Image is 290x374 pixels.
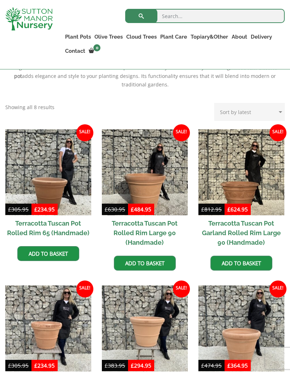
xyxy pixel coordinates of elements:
[214,103,285,121] select: Shop order
[198,129,284,250] a: Sale! Terracotta Tuscan Pot Garland Rolled Rim Large 90 (Handmade)
[131,362,151,369] bdi: 294.95
[5,215,91,241] h2: Terracotta Tuscan Pot Rolled Rim 65 (Handmade)
[173,280,190,297] span: Sale!
[105,362,108,369] span: £
[198,285,284,372] img: Terracotta Tuscan Pot Rolled Rim Large 80 (Handmade)
[102,215,188,250] h2: Terracotta Tuscan Pot Rolled Rim Large 90 (Handmade)
[269,124,286,141] span: Sale!
[102,285,188,372] img: Terracotta Tuscan Pot Rolled Rim Large 70 (Handmade)
[230,32,249,42] a: About
[105,362,125,369] bdi: 383.95
[5,7,53,30] img: logo
[5,129,91,241] a: Sale! Terracotta Tuscan Pot Rolled Rim 65 (Handmade)
[8,362,29,369] bdi: 305.95
[34,362,37,369] span: £
[249,32,274,42] a: Delivery
[227,362,231,369] span: £
[124,32,158,42] a: Cloud Trees
[131,206,151,213] bdi: 484.95
[125,9,285,23] input: Search...
[93,32,124,42] a: Olive Trees
[5,129,91,215] img: Terracotta Tuscan Pot Rolled Rim 65 (Handmade)
[8,206,11,213] span: £
[34,206,37,213] span: £
[227,362,248,369] bdi: 364.95
[131,362,134,369] span: £
[102,129,188,215] img: Terracotta Tuscan Pot Rolled Rim Large 90 (Handmade)
[76,280,93,297] span: Sale!
[198,129,284,215] img: Terracotta Tuscan Pot Garland Rolled Rim Large 90 (Handmade)
[87,46,103,56] a: 0
[201,206,222,213] bdi: 812.95
[102,129,188,250] a: Sale! Terracotta Tuscan Pot Rolled Rim Large 90 (Handmade)
[105,206,108,213] span: £
[22,73,276,88] span: adds elegance and style to your planting designs. Its functionality ensures that it will blend in...
[201,362,204,369] span: £
[8,362,11,369] span: £
[34,206,55,213] bdi: 234.95
[34,362,55,369] bdi: 234.95
[76,124,93,141] span: Sale!
[210,256,272,271] a: Add to basket: “Terracotta Tuscan Pot Garland Rolled Rim Large 90 (Handmade)”
[201,206,204,213] span: £
[17,246,79,261] a: Add to basket: “Terracotta Tuscan Pot Rolled Rim 65 (Handmade)”
[198,215,284,250] h2: Terracotta Tuscan Pot Garland Rolled Rim Large 90 (Handmade)
[201,362,222,369] bdi: 474.95
[227,206,248,213] bdi: 624.95
[114,256,176,271] a: Add to basket: “Terracotta Tuscan Pot Rolled Rim Large 90 (Handmade)”
[158,32,189,42] a: Plant Care
[131,206,134,213] span: £
[63,32,93,42] a: Plant Pots
[105,206,125,213] bdi: 630.95
[189,32,230,42] a: Topiary&Other
[269,280,286,297] span: Sale!
[5,103,54,112] p: Showing all 8 results
[5,285,91,372] img: Terracotta Tuscan Pot Rolled Rim 60 (Handmade)
[227,206,231,213] span: £
[93,44,100,51] span: 0
[63,46,87,56] a: Contact
[173,124,190,141] span: Sale!
[8,206,29,213] bdi: 305.95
